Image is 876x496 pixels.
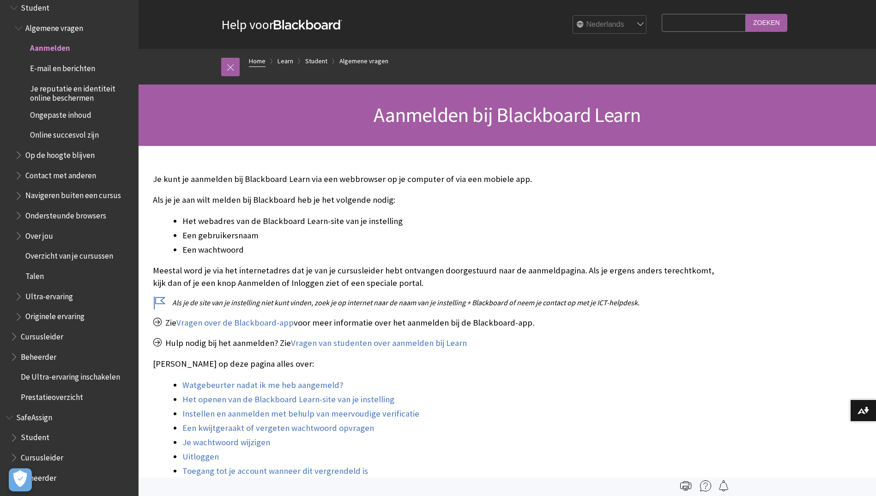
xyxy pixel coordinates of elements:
a: er [227,380,235,391]
span: Beheerder [21,470,56,483]
span: Cursusleider [21,450,63,462]
span: Talen [25,268,44,281]
p: Als je de site van je instelling niet kunt vinden, zoek je op internet naar de naam van je instel... [153,297,725,308]
span: Navigeren buiten een cursus [25,188,121,200]
span: Aanmelden bij Blackboard Learn [374,102,640,127]
a: Instellen en aanmelden met behulp van meervoudige verificatie [182,408,419,419]
p: Je kunt je aanmelden bij Blackboard Learn via een webbrowser op je computer of via een mobiele app. [153,173,725,185]
span: Over jou [25,228,53,241]
a: Wat [182,380,197,391]
a: gebeurt [197,380,227,391]
a: Home [249,55,266,67]
span: Prestatieoverzicht [21,389,83,402]
img: Follow this page [718,480,729,491]
img: Print [680,480,691,491]
span: Ultra-ervaring [25,289,73,301]
span: Op de hoogte blijven [25,147,95,160]
a: Help voorBlackboard [221,16,342,33]
span: Student [21,430,49,442]
li: Het webadres van de Blackboard Learn-site van je instelling [182,215,725,228]
span: Algemene vragen [25,20,83,33]
a: Een kwijtgeraakt of vergeten wachtwoord opvragen [182,423,374,434]
span: Je reputatie en identiteit online beschermen [30,81,132,103]
a: Het openen van de Blackboard Learn-site van je instelling [182,394,394,405]
a: Student [305,55,327,67]
li: Een wachtwoord [182,243,725,256]
p: [PERSON_NAME] op deze pagina alles over: [153,358,725,370]
span: Overzicht van je cursussen [25,248,113,261]
nav: Book outline for Blackboard SafeAssign [6,410,133,486]
a: Vragen over de Blackboard-app [176,317,294,328]
p: Meestal word je via het internetadres dat je van je cursusleider hebt ontvangen doorgestuurd naar... [153,265,725,289]
button: Open Preferences [9,468,32,491]
select: Site Language Selector [573,16,647,34]
span: Cursusleider [21,329,63,341]
input: Zoeken [746,14,787,32]
span: Aanmelden [30,41,70,53]
span: Originele ervaring [25,309,85,321]
strong: Blackboard [274,20,342,30]
a: Toegang tot je account wanneer dit vergrendeld is [182,466,368,477]
p: Zie voor meer informatie over het aanmelden bij de Blackboard-app. [153,317,725,329]
span: Beheerder [21,349,56,362]
a: Uitloggen [182,451,219,462]
span: Ondersteunde browsers [25,208,106,220]
a: Je wachtwoord wijzigen [182,437,270,448]
span: Online succesvol zijn [30,127,99,140]
span: Ongepaste inhoud [30,107,91,120]
a: Vragen van studenten over aanmelden bij Learn [291,338,467,349]
li: Een gebruikersnaam [182,229,725,242]
p: Hulp nodig bij het aanmelden? Zie [153,337,725,349]
p: Als je je aan wilt melden bij Blackboard heb je het volgende nodig: [153,194,725,206]
a: nadat ik me heb aangemeld? [236,380,343,391]
span: De Ultra-ervaring inschakelen [21,369,120,382]
span: Contact met anderen [25,168,96,180]
a: Learn [278,55,293,67]
span: SafeAssign [16,410,52,422]
a: Algemene vragen [339,55,388,67]
img: More help [700,480,711,491]
span: E-mail en berichten [30,60,95,73]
